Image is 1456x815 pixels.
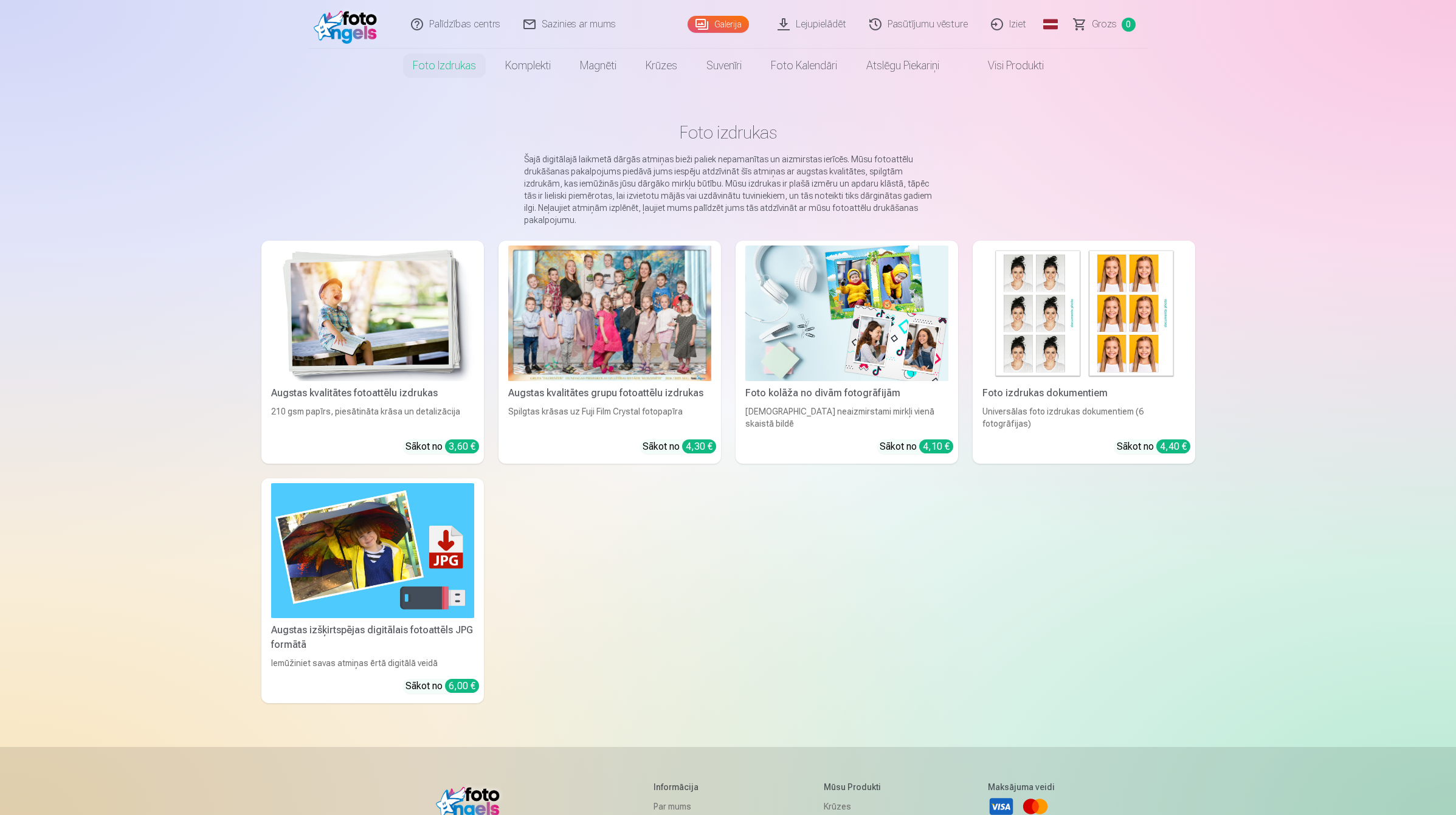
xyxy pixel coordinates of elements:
[271,483,474,619] img: Augstas izšķirtspējas digitālais fotoattēls JPG formātā
[654,798,724,815] a: Par mums
[491,49,565,83] a: Komplekti
[445,679,479,693] div: 6,00 €
[499,241,721,464] a: Augstas kvalitātes grupu fotoattēlu izdrukasSpilgtas krāsas uz Fuji Film Crystal fotopapīraSākot ...
[682,439,716,453] div: 4,30 €
[314,5,384,44] img: /fa1
[740,386,953,401] div: Foto kolāža no divām fotogrāfijām
[880,439,953,454] div: Sākot no
[1092,17,1117,32] span: Grozs
[503,405,716,430] div: Spilgtas krāsas uz Fuji Film Crystal fotopapīra
[692,49,756,83] a: Suvenīri
[643,439,716,454] div: Sākot no
[271,122,1185,143] h1: Foto izdrukas
[973,241,1195,464] a: Foto izdrukas dokumentiemFoto izdrukas dokumentiemUniversālas foto izdrukas dokumentiem (6 fotogr...
[1156,439,1190,453] div: 4,40 €
[688,16,749,33] a: Galerija
[745,246,948,381] img: Foto kolāža no divām fotogrāfijām
[266,657,479,669] div: Iemūžiniet savas atmiņas ērtā digitālā veidā
[266,386,479,401] div: Augstas kvalitātes fotoattēlu izdrukas
[824,798,888,815] a: Krūzes
[261,241,484,464] a: Augstas kvalitātes fotoattēlu izdrukasAugstas kvalitātes fotoattēlu izdrukas210 gsm papīrs, piesā...
[261,478,484,704] a: Augstas izšķirtspējas digitālais fotoattēls JPG formātāAugstas izšķirtspējas digitālais fotoattēl...
[954,49,1058,83] a: Visi produkti
[445,439,479,453] div: 3,60 €
[988,781,1055,793] h5: Maksājuma veidi
[565,49,631,83] a: Magnēti
[978,386,1190,401] div: Foto izdrukas dokumentiem
[271,246,474,381] img: Augstas kvalitātes fotoattēlu izdrukas
[266,623,479,652] div: Augstas izšķirtspējas digitālais fotoattēls JPG formātā
[1122,18,1136,32] span: 0
[654,781,724,793] h5: Informācija
[919,439,953,453] div: 4,10 €
[852,49,954,83] a: Atslēgu piekariņi
[524,153,933,226] p: Šajā digitālajā laikmetā dārgās atmiņas bieži paliek nepamanītas un aizmirstas ierīcēs. Mūsu foto...
[398,49,491,83] a: Foto izdrukas
[405,679,479,693] div: Sākot no
[266,405,479,430] div: 210 gsm papīrs, piesātināta krāsa un detalizācija
[756,49,852,83] a: Foto kalendāri
[982,246,1185,381] img: Foto izdrukas dokumentiem
[824,781,888,793] h5: Mūsu produkti
[736,241,958,464] a: Foto kolāža no divām fotogrāfijāmFoto kolāža no divām fotogrāfijām[DEMOGRAPHIC_DATA] neaizmirstam...
[503,386,716,401] div: Augstas kvalitātes grupu fotoattēlu izdrukas
[405,439,479,454] div: Sākot no
[1117,439,1190,454] div: Sākot no
[631,49,692,83] a: Krūzes
[978,405,1190,430] div: Universālas foto izdrukas dokumentiem (6 fotogrāfijas)
[740,405,953,430] div: [DEMOGRAPHIC_DATA] neaizmirstami mirkļi vienā skaistā bildē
